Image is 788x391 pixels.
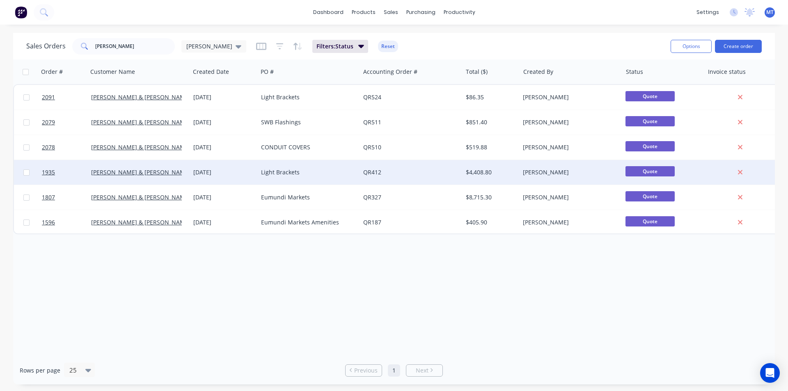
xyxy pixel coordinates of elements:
a: 1807 [42,185,91,210]
div: [DATE] [193,93,254,101]
a: [PERSON_NAME] & [PERSON_NAME] Electrical [91,118,217,126]
span: Next [416,366,428,375]
div: [DATE] [193,143,254,151]
div: sales [380,6,402,18]
a: 1596 [42,210,91,235]
span: Quote [625,91,675,101]
span: Quote [625,191,675,201]
a: [PERSON_NAME] & [PERSON_NAME] Electrical [91,193,217,201]
a: Previous page [346,366,382,375]
div: Status [626,68,643,76]
div: Total ($) [466,68,488,76]
div: $8,715.30 [466,193,514,201]
div: Order # [41,68,63,76]
button: Reset [378,41,398,52]
span: Quote [625,116,675,126]
span: 2091 [42,93,55,101]
a: 2091 [42,85,91,110]
div: Customer Name [90,68,135,76]
div: [PERSON_NAME] [523,118,614,126]
div: PO # [261,68,274,76]
a: Next page [406,366,442,375]
div: productivity [440,6,479,18]
div: settings [692,6,723,18]
span: 1807 [42,193,55,201]
input: Search... [95,38,175,55]
button: Options [671,40,712,53]
span: 2078 [42,143,55,151]
span: Quote [625,166,675,176]
a: [PERSON_NAME] & [PERSON_NAME] Electrical [91,143,217,151]
span: 1935 [42,168,55,176]
div: Created By [523,68,553,76]
span: Previous [354,366,378,375]
span: Filters: Status [316,42,353,50]
div: Light Brackets [261,168,352,176]
a: QR327 [363,193,381,201]
span: Rows per page [20,366,60,375]
span: Quote [625,216,675,226]
div: Eumundi Markets Amenities [261,218,352,226]
div: [DATE] [193,193,254,201]
div: [DATE] [193,218,254,226]
div: [PERSON_NAME] [523,218,614,226]
div: $4,408.80 [466,168,514,176]
a: 2078 [42,135,91,160]
span: MT [766,9,774,16]
a: [PERSON_NAME] & [PERSON_NAME] Electrical [91,168,217,176]
img: Factory [15,6,27,18]
div: $519.88 [466,143,514,151]
div: [PERSON_NAME] [523,93,614,101]
div: Eumundi Markets [261,193,352,201]
a: QR524 [363,93,381,101]
div: [PERSON_NAME] [523,143,614,151]
a: QR187 [363,218,381,226]
div: Accounting Order # [363,68,417,76]
div: CONDUIT COVERS [261,143,352,151]
a: dashboard [309,6,348,18]
a: Page 1 is your current page [388,364,400,377]
a: 1935 [42,160,91,185]
div: SWB Flashings [261,118,352,126]
div: Light Brackets [261,93,352,101]
span: Quote [625,141,675,151]
div: [DATE] [193,168,254,176]
div: $86.35 [466,93,514,101]
div: purchasing [402,6,440,18]
div: products [348,6,380,18]
a: [PERSON_NAME] & [PERSON_NAME] Electrical [91,218,217,226]
div: Open Intercom Messenger [760,363,780,383]
a: QR412 [363,168,381,176]
div: Invoice status [708,68,746,76]
span: 1596 [42,218,55,226]
a: QR511 [363,118,381,126]
span: [PERSON_NAME] [186,42,232,50]
div: [PERSON_NAME] [523,193,614,201]
div: [PERSON_NAME] [523,168,614,176]
button: Filters:Status [312,40,368,53]
div: Created Date [193,68,229,76]
button: Create order [715,40,762,53]
h1: Sales Orders [26,42,66,50]
div: $851.40 [466,118,514,126]
a: [PERSON_NAME] & [PERSON_NAME] Electrical [91,93,217,101]
div: [DATE] [193,118,254,126]
a: 2079 [42,110,91,135]
span: 2079 [42,118,55,126]
a: QR510 [363,143,381,151]
div: $405.90 [466,218,514,226]
ul: Pagination [342,364,446,377]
